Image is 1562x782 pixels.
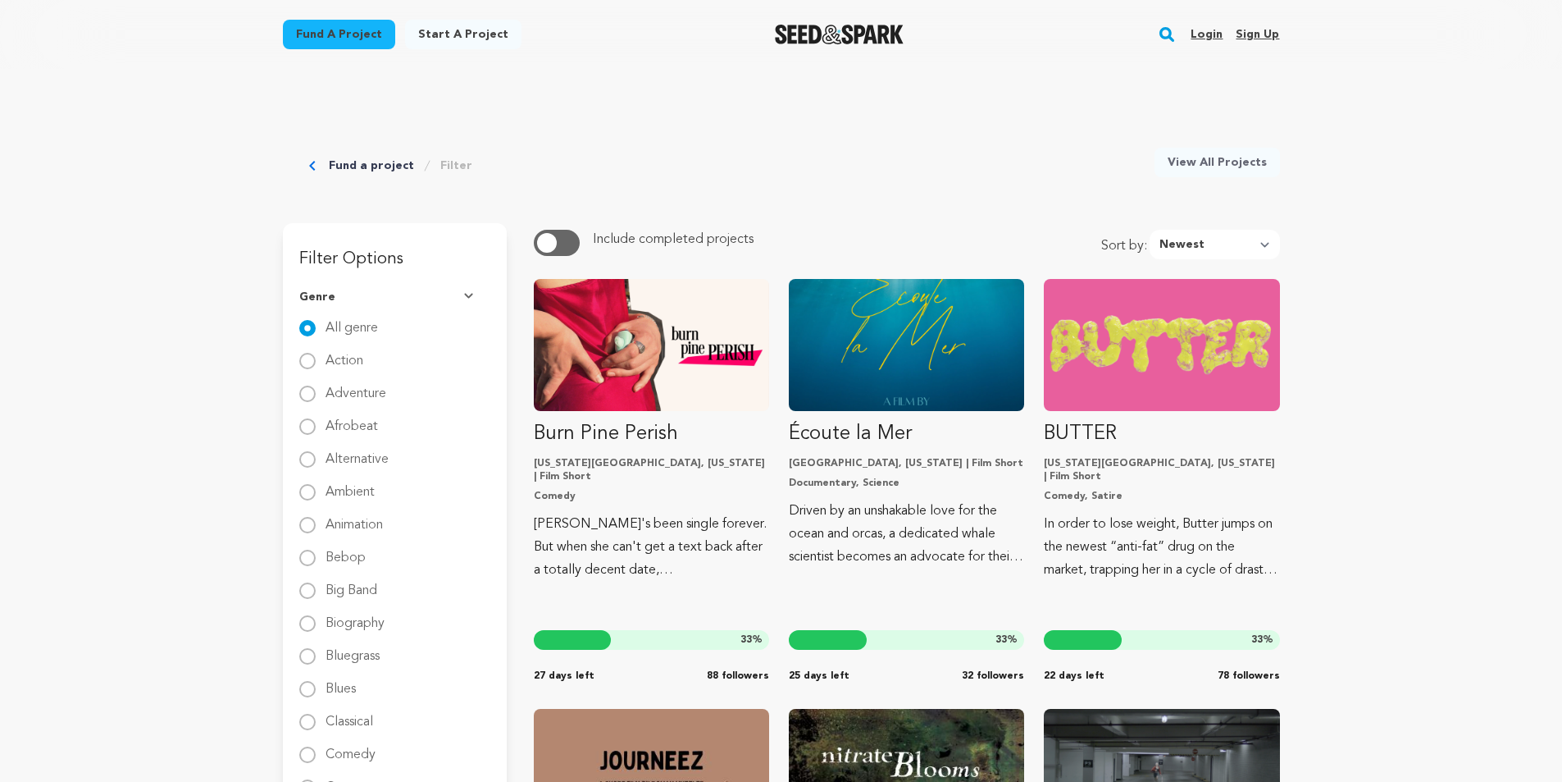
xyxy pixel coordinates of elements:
[962,670,1024,683] span: 32 followers
[740,635,752,645] span: 33
[405,20,521,49] a: Start a project
[593,233,754,246] span: Include completed projects
[995,635,1007,645] span: 33
[775,25,904,44] a: Seed&Spark Homepage
[329,158,414,174] a: Fund a project
[534,457,769,483] p: [US_STATE][GEOGRAPHIC_DATA], [US_STATE] | Film Short
[789,279,1024,569] a: Fund Écoute la Mer
[1251,633,1273,647] span: %
[326,538,366,565] label: Bebop
[1218,670,1280,683] span: 78 followers
[326,505,383,532] label: Animation
[464,293,477,301] img: Seed&Spark Arrow Down Icon
[775,25,904,44] img: Seed&Spark Logo Dark Mode
[1101,236,1150,259] span: Sort by:
[789,670,849,683] span: 25 days left
[326,309,378,335] label: All genre
[326,670,356,696] label: Blues
[326,341,363,368] label: Action
[1044,513,1279,582] p: In order to lose weight, Butter jumps on the newest “anti-fat” drug on the market, trapping her i...
[534,490,769,503] p: Comedy
[1154,148,1280,177] a: View All Projects
[283,223,507,276] h3: Filter Options
[789,457,1024,470] p: [GEOGRAPHIC_DATA], [US_STATE] | Film Short
[707,670,769,683] span: 88 followers
[534,421,769,447] p: Burn Pine Perish
[326,374,386,400] label: Adventure
[789,477,1024,490] p: Documentary, Science
[995,633,1018,647] span: %
[299,289,335,305] span: Genre
[740,633,763,647] span: %
[534,513,769,582] p: [PERSON_NAME]'s been single forever. But when she can't get a text back after a totally decent da...
[789,421,1024,447] p: Écoute la Mer
[1044,670,1104,683] span: 22 days left
[1044,279,1279,582] a: Fund BUTTER
[326,407,378,433] label: Afrobeat
[1044,457,1279,483] p: [US_STATE][GEOGRAPHIC_DATA], [US_STATE] | Film Short
[326,440,389,466] label: Alternative
[299,276,490,318] button: Genre
[326,735,376,761] label: Comedy
[1236,21,1279,48] a: Sign up
[326,473,375,499] label: Ambient
[326,604,385,630] label: Biography
[534,279,769,582] a: Fund Burn Pine Perish
[789,500,1024,569] p: Driven by an unshakable love for the ocean and orcas, a dedicated whale scientist becomes an advo...
[283,20,395,49] a: Fund a project
[326,637,380,663] label: Bluegrass
[1251,635,1263,645] span: 33
[1044,421,1279,447] p: BUTTER
[534,670,594,683] span: 27 days left
[1191,21,1223,48] a: Login
[309,148,472,184] div: Breadcrumb
[1044,490,1279,503] p: Comedy, Satire
[326,571,377,597] label: Big Band
[440,158,472,174] a: Filter
[326,702,373,729] label: Classical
